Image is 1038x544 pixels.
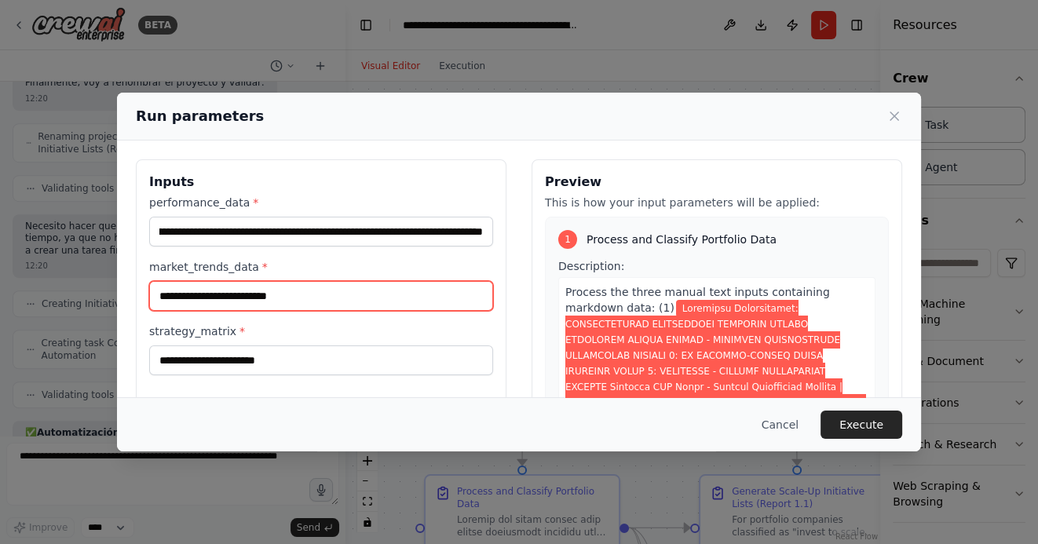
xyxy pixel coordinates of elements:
div: 1 [558,230,577,249]
p: This is how your input parameters will be applied: [545,195,889,210]
span: Process the three manual text inputs containing markdown data: (1) [565,286,830,314]
span: Description: [558,260,624,272]
button: Execute [821,411,902,439]
label: market_trends_data [149,259,493,275]
span: Process and Classify Portfolio Data [587,232,777,247]
h3: Preview [545,173,889,192]
h2: Run parameters [136,105,264,127]
label: performance_data [149,195,493,210]
label: strategy_matrix [149,323,493,339]
h3: Inputs [149,173,493,192]
button: Cancel [749,411,811,439]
